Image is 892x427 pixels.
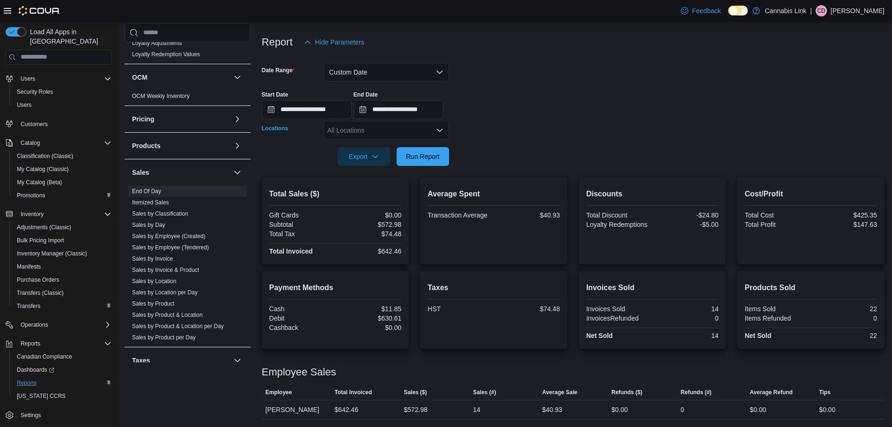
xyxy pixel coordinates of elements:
h3: Sales [132,168,149,177]
button: Purchase Orders [9,273,115,286]
span: Users [17,101,31,109]
span: Hide Parameters [315,37,364,47]
span: Reports [13,377,111,389]
h2: Average Spent [428,188,560,200]
span: Settings [17,409,111,421]
button: Promotions [9,189,115,202]
strong: Total Invoiced [269,247,313,255]
button: My Catalog (Classic) [9,163,115,176]
span: Dark Mode [728,15,729,16]
div: Items Refunded [745,315,809,322]
div: OCM [125,90,251,105]
a: Transfers (Classic) [13,287,67,299]
h2: Discounts [586,188,719,200]
span: Sales by Employee (Created) [132,232,206,240]
span: Refunds (#) [681,389,712,396]
h2: Cost/Profit [745,188,877,200]
span: Load All Apps in [GEOGRAPHIC_DATA] [26,27,111,46]
button: Users [9,98,115,112]
button: Customers [2,117,115,131]
label: Start Date [262,91,288,98]
span: Reports [21,340,40,347]
button: Export [338,147,390,166]
h2: Total Sales ($) [269,188,402,200]
button: [US_STATE] CCRS [9,390,115,403]
div: 14 [654,305,718,313]
div: Gift Cards [269,211,333,219]
a: Sales by Product per Day [132,334,196,341]
p: Cannabis Link [765,5,806,16]
a: My Catalog (Classic) [13,164,73,175]
span: Security Roles [17,88,53,96]
a: Sales by Product & Location [132,312,203,318]
span: Average Sale [542,389,577,396]
div: Invoices Sold [586,305,650,313]
div: Cashback [269,324,333,331]
h2: Taxes [428,282,560,293]
span: Inventory Manager (Classic) [13,248,111,259]
span: Users [13,99,111,111]
button: Taxes [132,356,230,365]
span: Sales by Product & Location [132,311,203,319]
div: 22 [813,332,877,339]
button: Operations [17,319,52,330]
button: Custom Date [324,63,449,82]
label: Date Range [262,67,295,74]
a: Inventory Manager (Classic) [13,248,91,259]
div: HST [428,305,492,313]
span: Canadian Compliance [13,351,111,362]
div: $572.98 [337,221,401,228]
button: OCM [232,72,243,83]
a: Customers [17,119,52,130]
button: Transfers [9,300,115,313]
a: Users [13,99,35,111]
div: Loyalty [125,37,251,64]
span: My Catalog (Beta) [17,179,62,186]
label: End Date [354,91,378,98]
a: Settings [17,410,44,421]
button: Canadian Compliance [9,350,115,363]
button: Reports [9,376,115,390]
div: $40.93 [542,404,562,415]
button: Inventory [17,209,47,220]
div: Total Profit [745,221,809,228]
button: Bulk Pricing Import [9,234,115,247]
div: 14 [473,404,480,415]
button: Open list of options [436,127,443,134]
button: Transfers (Classic) [9,286,115,300]
button: OCM [132,73,230,82]
span: Customers [17,118,111,130]
input: Press the down key to open a popover containing a calendar. [354,100,443,119]
a: Sales by Product [132,300,175,307]
span: Sales by Employee (Tendered) [132,244,209,251]
a: Manifests [13,261,44,272]
span: Promotions [13,190,111,201]
img: Cova [19,6,60,15]
div: 0 [654,315,718,322]
span: Adjustments (Classic) [17,224,71,231]
span: Export [343,147,384,166]
span: Operations [21,321,48,329]
span: Classification (Classic) [17,152,74,160]
a: Security Roles [13,86,57,97]
span: CD [817,5,825,16]
span: Purchase Orders [13,274,111,285]
span: Transfers (Classic) [13,287,111,299]
span: Total Invoiced [335,389,372,396]
button: Users [2,72,115,85]
span: Average Refund [750,389,793,396]
h3: Report [262,37,293,48]
button: Sales [132,168,230,177]
a: Dashboards [9,363,115,376]
button: Security Roles [9,85,115,98]
div: Total Discount [586,211,650,219]
h3: OCM [132,73,147,82]
span: My Catalog (Classic) [13,164,111,175]
a: Loyalty Redemption Values [132,51,200,58]
div: $425.35 [813,211,877,219]
span: Dashboards [13,364,111,375]
div: $11.85 [337,305,401,313]
a: Canadian Compliance [13,351,76,362]
a: Promotions [13,190,49,201]
input: Dark Mode [728,6,748,15]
